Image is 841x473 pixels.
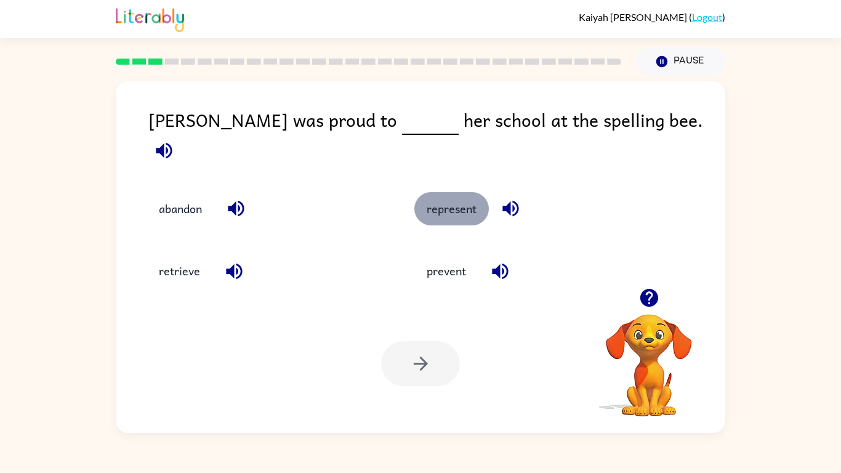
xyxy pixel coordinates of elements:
img: Literably [116,5,184,32]
div: [PERSON_NAME] was proud to her school at the spelling bee. [148,106,725,168]
div: ( ) [579,11,725,23]
video: Your browser must support playing .mp4 files to use Literably. Please try using another browser. [587,295,710,418]
button: retrieve [147,254,212,288]
button: prevent [414,254,478,288]
a: Logout [692,11,722,23]
button: represent [414,192,489,225]
span: Kaiyah [PERSON_NAME] [579,11,689,23]
button: Pause [636,47,725,76]
button: abandon [147,192,214,225]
